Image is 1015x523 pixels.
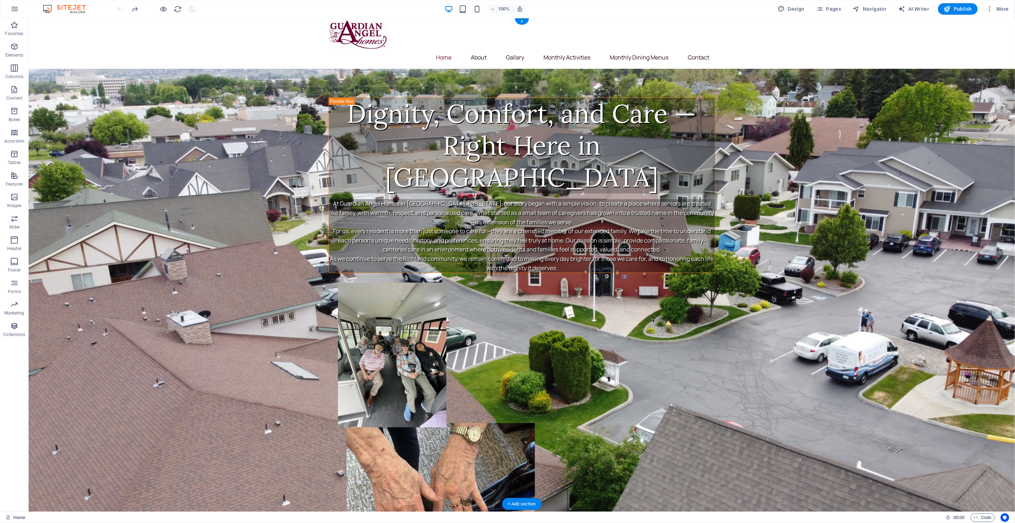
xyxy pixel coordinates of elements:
p: Tables [8,160,21,165]
button: More [983,3,1012,15]
div: + [515,18,529,25]
span: 00 00 [953,513,965,522]
p: Footer [8,267,21,273]
button: redo [131,5,139,13]
span: More [986,5,1009,13]
p: Columns [5,74,23,80]
button: Publish [938,3,978,15]
span: Pages [816,5,841,13]
h6: Session time [946,513,965,522]
span: Design [778,5,805,13]
button: Navigator [850,3,890,15]
button: Usercentrics [1001,513,1009,522]
p: Images [7,203,22,208]
button: Pages [813,3,844,15]
i: Reload page [174,5,182,13]
p: Forms [8,289,21,294]
i: Redo: Add element (Ctrl+Y, ⌘+Y) [131,5,139,13]
p: Header [7,246,21,251]
p: Features [6,181,23,187]
button: AI Writer [895,3,932,15]
span: Publish [944,5,972,13]
button: reload [174,5,182,13]
p: Collections [3,332,25,337]
span: : [958,515,960,520]
div: Design (Ctrl+Alt+Y) [775,3,808,15]
p: Boxes [9,117,20,123]
button: Design [775,3,808,15]
span: Code [974,513,992,522]
i: On resize automatically adjust zoom level to fit chosen device. [517,6,523,12]
p: Accordion [4,138,24,144]
p: Content [6,95,22,101]
span: Navigator [853,5,887,13]
h6: 100% [498,5,509,13]
p: Favorites [5,31,23,37]
p: Slider [9,224,20,230]
button: Click here to leave preview mode and continue editing [159,5,168,13]
button: 100% [487,5,513,13]
button: Code [971,513,995,522]
p: Marketing [4,310,24,316]
a: Click to cancel selection. Double-click to open Pages [6,513,25,522]
img: Editor Logo [41,5,95,13]
p: Elements [5,52,24,58]
div: + Add section [502,498,542,510]
span: AI Writer [898,5,929,13]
